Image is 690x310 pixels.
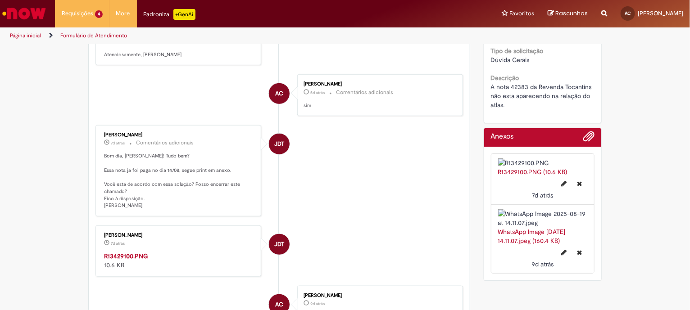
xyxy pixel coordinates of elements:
[275,83,283,104] span: AC
[491,133,514,141] h2: Anexos
[304,293,454,298] div: [PERSON_NAME]
[310,301,325,306] time: 19/08/2025 15:01:07
[491,47,544,55] b: Tipo de solicitação
[498,209,588,227] img: WhatsApp Image 2025-08-19 at 14.11.07.jpeg
[491,83,595,109] span: A nota 42383 da Revenda Tocantins não esta aparecendo na relação do atlas.
[304,81,454,87] div: [PERSON_NAME]
[7,27,453,44] ul: Trilhas de página
[104,252,254,270] div: 10.6 KB
[638,9,683,17] span: [PERSON_NAME]
[498,158,588,167] img: R13429100.PNG
[310,301,325,306] span: 9d atrás
[1,4,47,22] img: ServiceNow
[625,10,631,16] span: AC
[498,168,567,176] a: R13429100.PNG (10.6 KB)
[310,90,325,95] time: 23/08/2025 07:29:19
[531,260,554,268] span: 9d atrás
[269,234,290,255] div: JOAO DAMASCENO TEIXEIRA
[111,241,125,246] span: 7d atrás
[548,9,588,18] a: Rascunhos
[173,9,195,20] p: +GenAi
[111,140,125,146] span: 7d atrás
[269,134,290,154] div: JOAO DAMASCENO TEIXEIRA
[491,74,519,82] b: Descrição
[111,241,125,246] time: 21/08/2025 10:46:58
[104,132,254,138] div: [PERSON_NAME]
[572,245,587,260] button: Excluir WhatsApp Image 2025-08-19 at 14.11.07.jpeg
[572,176,587,191] button: Excluir R13429100.PNG
[532,191,553,199] span: 7d atrás
[111,140,125,146] time: 21/08/2025 10:47:01
[136,139,194,147] small: Comentários adicionais
[491,56,530,64] span: Dúvida Gerais
[304,102,454,109] p: sim
[269,83,290,104] div: ADRIANA COELHO CUNHA
[336,89,394,96] small: Comentários adicionais
[95,10,103,18] span: 4
[555,9,588,18] span: Rascunhos
[104,233,254,238] div: [PERSON_NAME]
[116,9,130,18] span: More
[60,32,127,39] a: Formulário de Atendimento
[62,9,93,18] span: Requisições
[583,130,595,147] button: Adicionar anexos
[274,234,284,255] span: JDT
[144,9,195,20] div: Padroniza
[498,228,566,245] a: WhatsApp Image [DATE] 14.11.07.jpeg (160.4 KB)
[104,252,148,260] a: R13429100.PNG
[310,90,325,95] span: 5d atrás
[556,176,572,191] button: Editar nome de arquivo R13429100.PNG
[10,32,41,39] a: Página inicial
[509,9,534,18] span: Favoritos
[556,245,572,260] button: Editar nome de arquivo WhatsApp Image 2025-08-19 at 14.11.07.jpeg
[274,133,284,155] span: JDT
[531,260,554,268] time: 19/08/2025 15:01:07
[104,153,254,209] p: Bom dia, [PERSON_NAME]! Tudo bem? Essa nota já foi paga no dia 14/08, segue print em anexo. Você ...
